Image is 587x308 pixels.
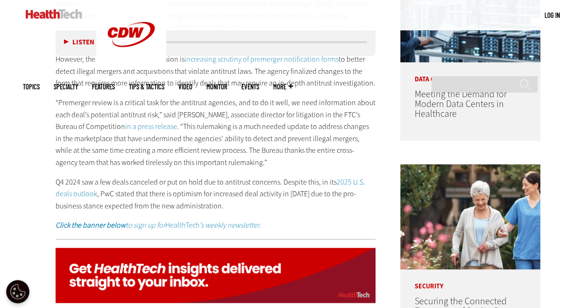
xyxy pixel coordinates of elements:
p: Data Center [400,62,540,83]
span: More [273,83,293,90]
a: Video [178,83,192,90]
img: nurse walks with senior woman through a garden [400,164,540,269]
em: ’s weekly newsletter. [199,220,261,230]
a: Features [92,83,115,90]
p: Q4 2024 saw a few deals canceled or put on hold due to antitrust concerns. Despite this, in its ,... [56,176,376,212]
a: Meeting the Demand for Modern Data Centers in Healthcare [414,88,506,120]
a: Click the banner belowto sign up forHealthTech’s weekly newsletter. [56,220,261,230]
img: Home [26,9,82,19]
a: CDW [96,62,166,72]
a: in a press release [125,122,177,131]
a: Events [241,83,259,90]
a: Log in [545,11,560,19]
img: ht_newsletter_animated_q424_signup_desktop [56,248,376,303]
a: Tips & Tactics [129,83,164,90]
em: to sign up for [56,220,165,230]
div: User menu [545,10,560,20]
strong: Click the banner below [56,220,126,230]
p: “Premerger review is a critical task for the antitrust agencies, and to do it well, we need infor... [56,97,376,169]
p: Security [400,269,540,290]
span: Specialty [54,83,78,90]
span: Topics [23,83,40,90]
div: Cookie Settings [6,280,29,303]
button: Open Preferences [6,280,29,303]
a: MonITor [206,83,227,90]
